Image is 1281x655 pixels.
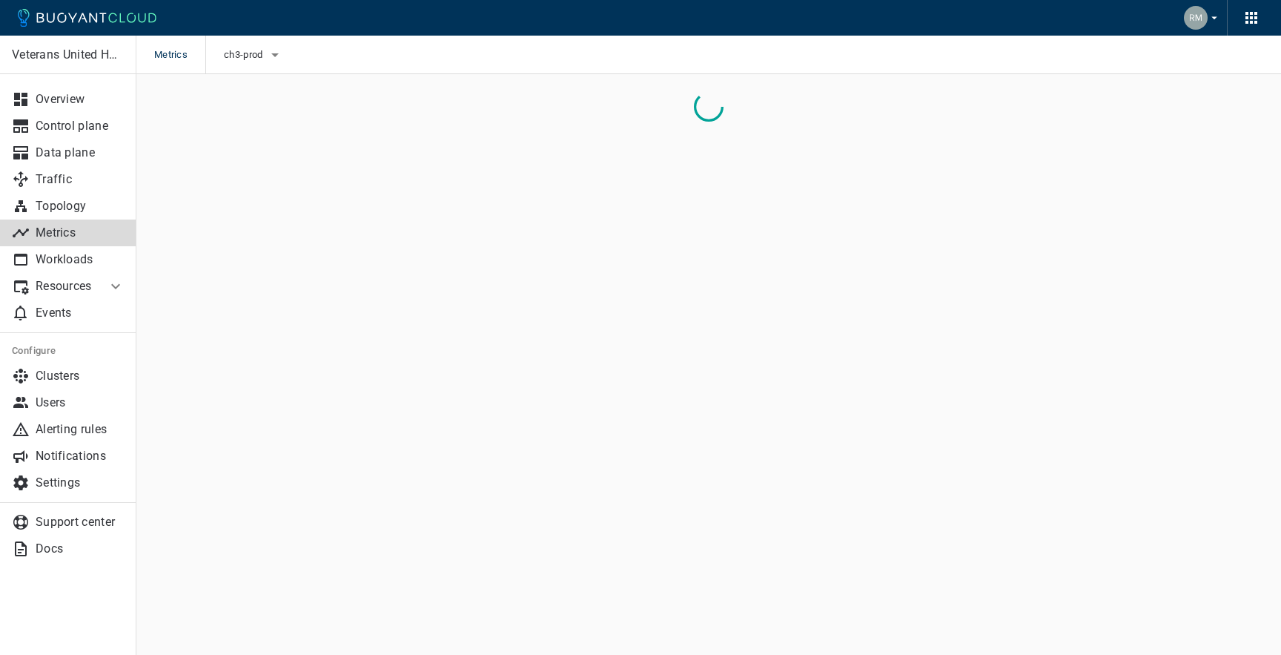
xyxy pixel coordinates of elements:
[36,252,125,267] p: Workloads
[36,515,125,530] p: Support center
[224,49,265,61] span: ch3-prod
[12,47,124,62] p: Veterans United Home Loans
[36,119,125,134] p: Control plane
[36,542,125,556] p: Docs
[224,44,283,66] button: ch3-prod
[1184,6,1208,30] img: Ryan Martin
[36,475,125,490] p: Settings
[36,226,125,240] p: Metrics
[36,172,125,187] p: Traffic
[36,449,125,464] p: Notifications
[36,145,125,160] p: Data plane
[36,369,125,384] p: Clusters
[154,36,205,74] span: Metrics
[36,422,125,437] p: Alerting rules
[36,395,125,410] p: Users
[36,279,95,294] p: Resources
[36,199,125,214] p: Topology
[12,345,125,357] h5: Configure
[36,92,125,107] p: Overview
[36,306,125,320] p: Events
